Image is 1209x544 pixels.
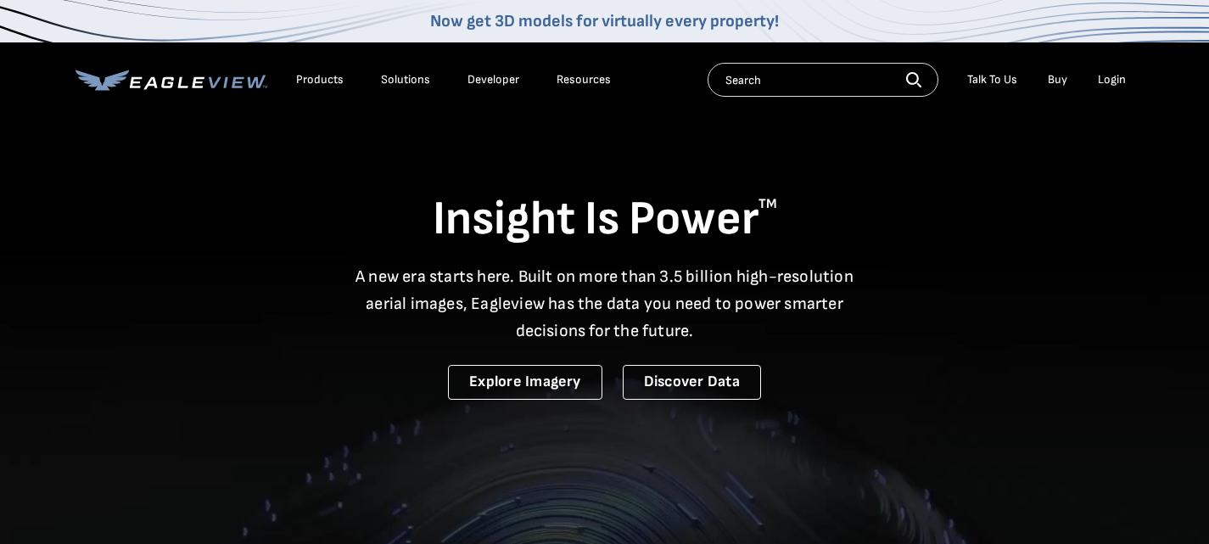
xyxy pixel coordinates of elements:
div: Login [1098,72,1126,87]
a: Now get 3D models for virtually every property! [430,11,779,31]
a: Buy [1048,72,1067,87]
h1: Insight Is Power [76,190,1134,250]
p: A new era starts here. Built on more than 3.5 billion high-resolution aerial images, Eagleview ha... [345,263,865,345]
div: Talk To Us [967,72,1017,87]
div: Resources [557,72,611,87]
a: Discover Data [623,365,761,400]
a: Explore Imagery [448,365,602,400]
div: Solutions [381,72,430,87]
a: Developer [467,72,519,87]
input: Search [708,63,938,97]
sup: TM [758,196,777,212]
div: Products [296,72,344,87]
